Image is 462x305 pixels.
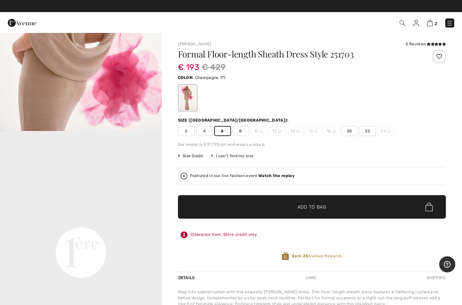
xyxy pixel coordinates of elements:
a: 1ère Avenue [8,19,36,26]
div: Care [300,272,322,284]
strong: Watch the replay [259,173,294,178]
div: 2 Reviews [406,41,446,47]
span: 2 [434,21,437,26]
span: 14 [287,126,304,136]
span: 10 [250,126,267,136]
div: Featured in our live fashion event. [190,174,294,178]
img: Shopping Bag [427,20,433,26]
span: Avenue Rewards [292,253,342,259]
img: ring-m.svg [278,129,281,133]
div: Clearance item. Store credit only. [178,229,446,241]
span: 20 [341,126,358,136]
img: 1ère Avenue [8,16,36,30]
img: Search [400,20,405,26]
a: [PERSON_NAME] [178,42,212,46]
img: Avenue Rewards [282,252,289,261]
div: Our model is 5'9"/175 cm and wears a size 6. [178,141,446,147]
span: 22 [359,126,376,136]
img: ring-m.svg [260,129,263,133]
div: Details [178,272,197,284]
span: Color: [178,75,194,80]
img: Menu [446,20,453,27]
iframe: Opens a widget where you can find more information [439,256,455,273]
img: ring-m.svg [314,129,318,133]
span: 24 [377,126,394,136]
img: Bag.svg [425,203,433,211]
span: 8 [232,126,249,136]
span: 18 [323,126,340,136]
span: 2 [178,126,195,136]
strong: Earn 25 [292,254,308,258]
img: ring-m.svg [332,129,336,133]
a: 2 [427,19,437,27]
span: Add to Bag [297,204,326,211]
span: € 429 [202,61,226,73]
img: ring-m.svg [387,129,390,133]
img: Watch the replay [181,173,187,179]
img: My Info [413,20,419,27]
img: ring-m.svg [296,129,299,133]
button: Add to Bag [178,195,446,219]
span: € 193 [178,56,199,72]
div: Size ([GEOGRAPHIC_DATA]/[GEOGRAPHIC_DATA]): [178,117,290,123]
div: Champagne 171 [179,85,196,111]
span: 12 [269,126,285,136]
h1: Formal Floor-length Sheath Dress Style 251703 [178,50,401,58]
span: 6 [214,126,231,136]
span: 16 [305,126,322,136]
span: Size Guide [178,153,203,159]
div: I can't find my size [211,153,253,159]
div: Shipping [425,272,446,284]
span: 4 [196,126,213,136]
span: Champagne 171 [195,75,226,80]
